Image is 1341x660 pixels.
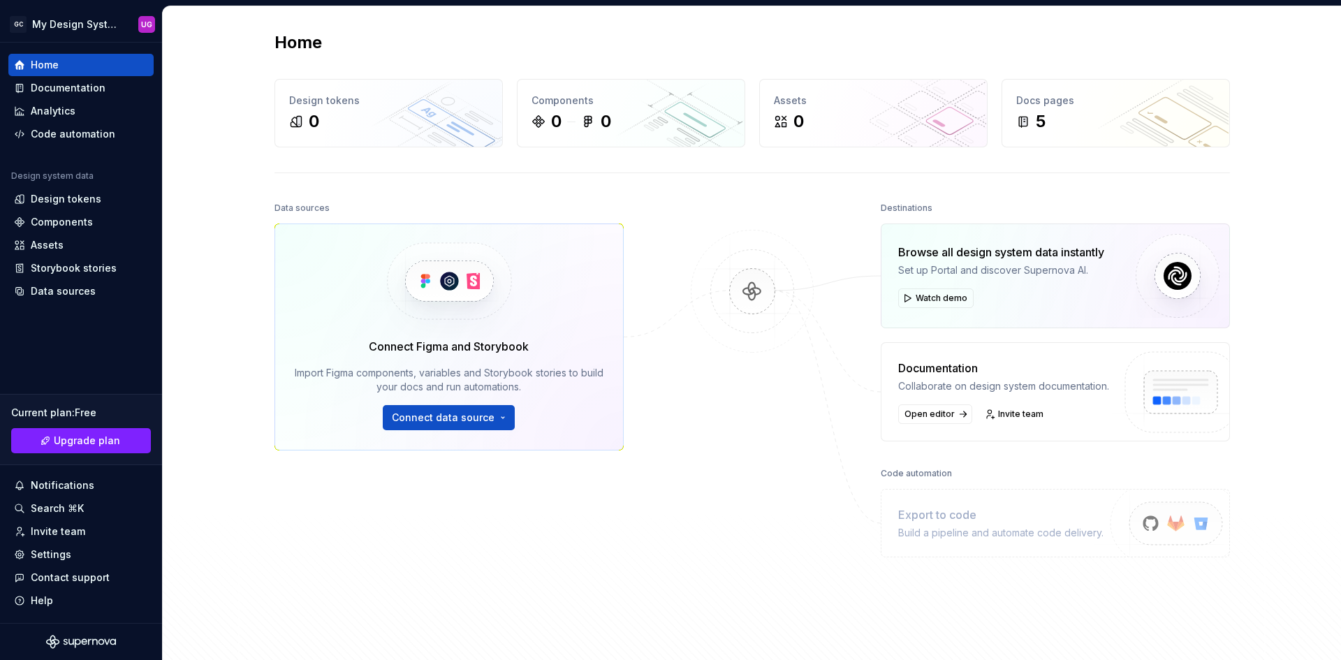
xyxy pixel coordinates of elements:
[31,571,110,585] div: Contact support
[8,234,154,256] a: Assets
[8,280,154,302] a: Data sources
[1016,94,1215,108] div: Docs pages
[1036,110,1046,133] div: 5
[274,198,330,218] div: Data sources
[31,192,101,206] div: Design tokens
[31,104,75,118] div: Analytics
[31,478,94,492] div: Notifications
[1002,79,1230,147] a: Docs pages5
[31,548,71,562] div: Settings
[998,409,1043,420] span: Invite team
[295,366,603,394] div: Import Figma components, variables and Storybook stories to build your docs and run automations.
[8,77,154,99] a: Documentation
[8,211,154,233] a: Components
[31,81,105,95] div: Documentation
[46,635,116,649] svg: Supernova Logo
[793,110,804,133] div: 0
[881,464,952,483] div: Code automation
[8,123,154,145] a: Code automation
[601,110,611,133] div: 0
[141,19,152,30] div: UG
[8,566,154,589] button: Contact support
[881,198,932,218] div: Destinations
[31,501,84,515] div: Search ⌘K
[383,405,515,430] button: Connect data source
[898,263,1104,277] div: Set up Portal and discover Supernova AI.
[517,79,745,147] a: Components00
[904,409,955,420] span: Open editor
[309,110,319,133] div: 0
[898,288,974,308] button: Watch demo
[8,474,154,497] button: Notifications
[31,284,96,298] div: Data sources
[759,79,988,147] a: Assets0
[369,338,529,355] div: Connect Figma and Storybook
[898,360,1109,376] div: Documentation
[8,520,154,543] a: Invite team
[8,589,154,612] button: Help
[898,244,1104,261] div: Browse all design system data instantly
[898,526,1104,540] div: Build a pipeline and automate code delivery.
[31,238,64,252] div: Assets
[274,31,322,54] h2: Home
[289,94,488,108] div: Design tokens
[392,411,494,425] span: Connect data source
[31,261,117,275] div: Storybook stories
[551,110,562,133] div: 0
[11,406,151,420] div: Current plan : Free
[774,94,973,108] div: Assets
[8,497,154,520] button: Search ⌘K
[54,434,120,448] span: Upgrade plan
[31,215,93,229] div: Components
[32,17,122,31] div: My Design System
[274,79,503,147] a: Design tokens0
[10,16,27,33] div: GC
[8,257,154,279] a: Storybook stories
[8,188,154,210] a: Design tokens
[8,543,154,566] a: Settings
[11,170,94,182] div: Design system data
[898,506,1104,523] div: Export to code
[31,127,115,141] div: Code automation
[8,54,154,76] a: Home
[8,100,154,122] a: Analytics
[31,525,85,538] div: Invite team
[3,9,159,39] button: GCMy Design SystemUG
[31,594,53,608] div: Help
[532,94,731,108] div: Components
[11,428,151,453] button: Upgrade plan
[916,293,967,304] span: Watch demo
[898,379,1109,393] div: Collaborate on design system documentation.
[898,404,972,424] a: Open editor
[981,404,1050,424] a: Invite team
[31,58,59,72] div: Home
